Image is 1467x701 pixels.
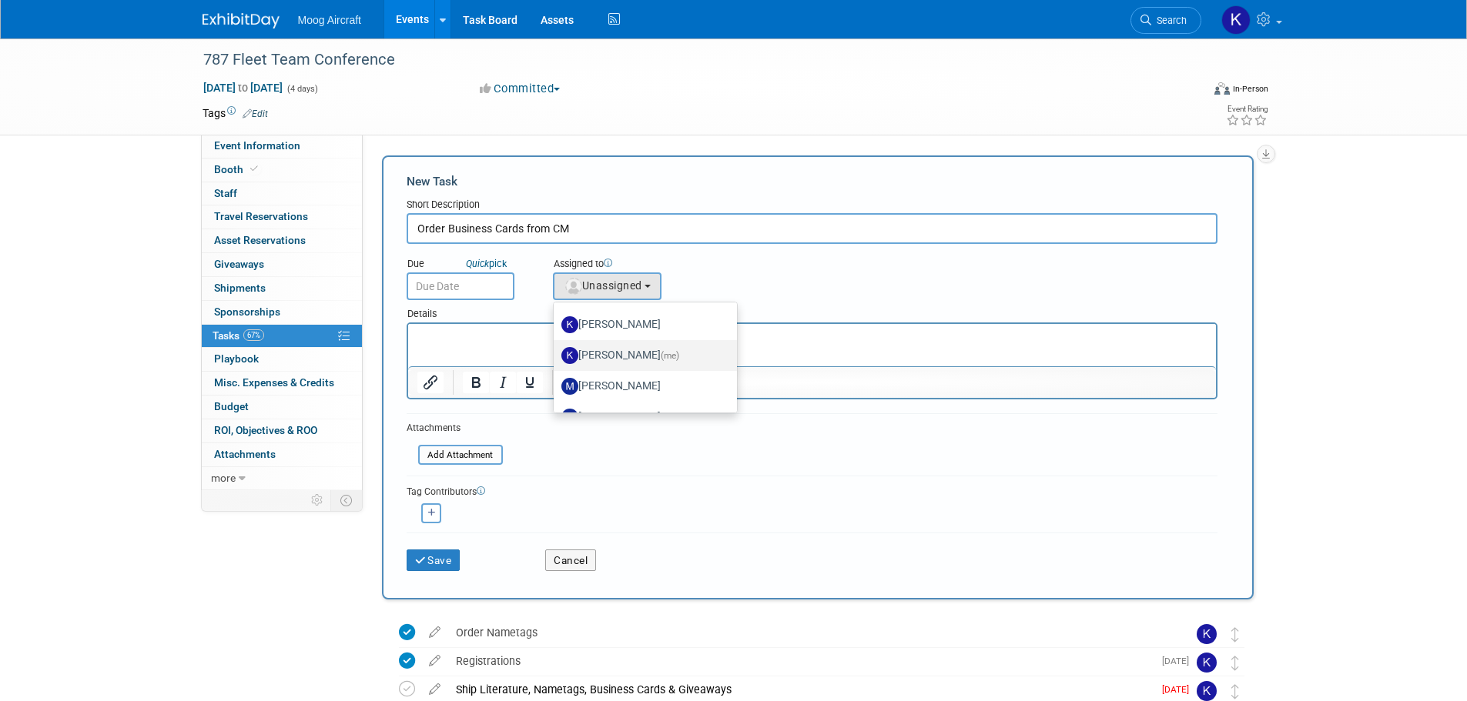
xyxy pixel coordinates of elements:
button: Save [407,549,461,571]
a: Misc. Expenses & Credits [202,372,362,395]
span: [DATE] [DATE] [203,81,283,95]
a: Sponsorships [202,301,362,324]
button: Italic [490,372,516,393]
span: [DATE] [1162,684,1197,695]
label: [PERSON_NAME] [561,374,722,399]
a: Search [1130,7,1201,34]
a: Event Information [202,135,362,158]
img: Kelsey Blackley [1197,653,1217,673]
div: Registrations [448,648,1153,674]
img: K.jpg [561,347,578,364]
span: Search [1151,15,1187,26]
button: Unassigned [553,272,662,300]
span: Misc. Expenses & Credits [214,376,334,389]
a: edit [421,626,448,639]
a: Travel Reservations [202,205,362,229]
i: Quick [466,258,489,269]
div: New Task [407,173,1217,190]
span: Giveaways [214,258,264,270]
img: Kelsey Blackley [1197,681,1217,701]
a: ROI, Objectives & ROO [202,419,362,442]
div: Event Format [1110,80,1269,103]
a: Asset Reservations [202,229,362,252]
td: Toggle Event Tabs [330,490,362,510]
label: [PERSON_NAME] [561,343,722,368]
span: to [236,82,250,94]
span: Sponsorships [214,305,280,318]
a: edit [421,683,448,696]
img: M.jpg [561,378,578,395]
td: Personalize Event Tab Strip [304,490,331,510]
div: Tag Contributors [407,482,1217,499]
i: Move task [1231,627,1239,642]
a: Quickpick [463,257,510,270]
div: Details [407,300,1217,322]
span: Event Information [214,139,300,152]
a: Tasks67% [202,325,362,348]
span: 67% [243,329,264,341]
input: Due Date [407,272,514,300]
span: [DATE] [1162,656,1197,666]
span: (4 days) [286,84,318,94]
a: Shipments [202,277,362,300]
label: [PERSON_NAME] [561,405,722,429]
span: (me) [661,350,679,361]
iframe: Rich Text Area [408,324,1216,366]
div: Attachments [407,422,503,435]
a: edit [421,654,448,668]
div: Due [407,257,530,272]
button: Underline [517,372,543,393]
button: Bold [463,372,489,393]
div: Event Rating [1226,105,1268,113]
span: Shipments [214,282,266,294]
div: In-Person [1232,83,1268,95]
button: Committed [474,81,566,97]
span: Travel Reservations [214,210,308,222]
div: 787 Fleet Team Conference [198,46,1178,74]
img: Kelsey Blackley [1221,5,1251,35]
input: Name of task or a short description [407,213,1217,244]
span: Unassigned [564,279,642,292]
button: Cancel [545,549,596,571]
a: Booth [202,159,362,182]
span: Attachments [214,448,276,460]
img: K.jpg [561,316,578,333]
i: Booth reservation complete [250,165,258,173]
a: more [202,467,362,490]
label: [PERSON_NAME] [561,312,722,337]
div: Short Description [407,198,1217,213]
span: Asset Reservations [214,234,306,246]
span: Tasks [213,329,264,342]
img: Format-Inperson.png [1214,82,1230,95]
div: Assigned to [553,257,739,272]
a: Attachments [202,443,362,466]
img: ExhibitDay [203,13,280,28]
span: more [211,472,236,484]
span: Budget [214,400,249,412]
span: Playbook [214,352,259,365]
a: Playbook [202,348,362,371]
a: Budget [202,396,362,419]
i: Move task [1231,684,1239,699]
span: Moog Aircraft [298,14,361,26]
span: ROI, Objectives & ROO [214,424,317,436]
span: Booth [214,163,261,175]
a: Edit [243,108,268,119]
a: Giveaways [202,253,362,276]
img: Kelsey Blackley [1197,624,1217,644]
span: Staff [214,187,237,199]
td: Tags [203,105,268,121]
img: M.jpg [561,409,578,426]
i: Move task [1231,656,1239,670]
button: Insert/edit link [417,372,444,393]
a: Staff [202,182,362,205]
div: Order Nametags [448,619,1166,646]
